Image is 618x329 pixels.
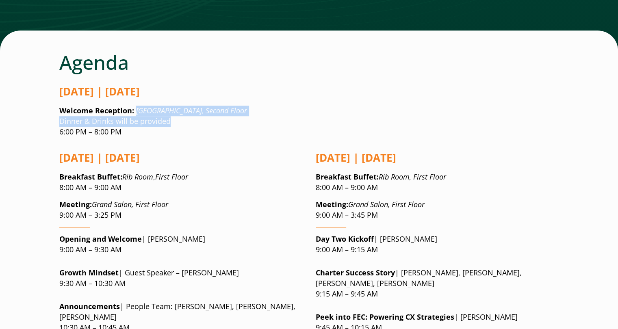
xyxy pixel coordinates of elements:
p: 9:00 AM – 3:45 PM [316,199,559,221]
strong: Meeting: [316,199,348,209]
p: Dinner & Drinks will be provided 6:00 PM – 8:00 PM [59,106,559,137]
strong: Peek into FEC: Powering CX Strategies [316,312,454,322]
strong: Announcements [59,301,120,311]
p: | [PERSON_NAME], [PERSON_NAME], [PERSON_NAME], [PERSON_NAME] 9:15 AM – 9:45 AM [316,268,559,299]
p: 8:00 AM – 9:00 AM [316,172,559,193]
strong: Opening and Welcome [59,234,142,244]
em: Grand Salon, First Floor [348,199,425,209]
strong: Day Two Kickoff [316,234,374,244]
p: | [PERSON_NAME] 9:00 AM – 9:30 AM [59,234,303,255]
strong: Growth Mindset [59,268,119,277]
strong: Welcome Reception: [59,106,134,115]
p: 9:00 AM – 3:25 PM [59,199,303,221]
strong: Charter Success Story [316,268,395,277]
strong: Breakfast Buffet [59,172,120,182]
em: First Floor [155,172,188,182]
strong: : [316,172,379,182]
strong: [DATE] | [DATE] [316,150,396,165]
em: [GEOGRAPHIC_DATA], Second Floor [136,106,247,115]
strong: [DATE] | [DATE] [59,84,140,99]
h2: Agenda [59,51,559,74]
p: , 8:00 AM – 9:00 AM [59,172,303,193]
em: Rib Room, First Floor [379,172,446,182]
p: | [PERSON_NAME] 9:00 AM – 9:15 AM [316,234,559,255]
strong: Breakfast Buffet [316,172,377,182]
p: | Guest Speaker – [PERSON_NAME] 9:30 AM – 10:30 AM [59,268,303,289]
em: Grand Salon, First Floor [92,199,168,209]
strong: Meeting: [59,199,92,209]
em: Rib Room [122,172,153,182]
strong: [DATE] | [DATE] [59,150,140,165]
strong: : [59,172,122,182]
